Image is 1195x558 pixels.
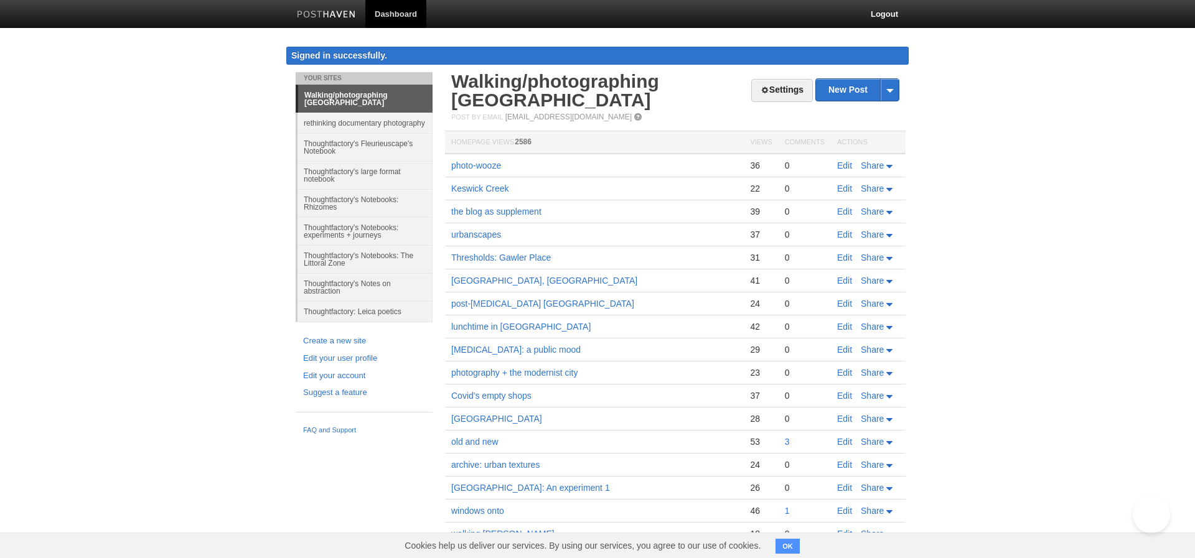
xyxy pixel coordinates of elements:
a: [GEOGRAPHIC_DATA] [451,414,542,424]
a: Thoughtfactory's Fleurieuscape's Notebook [298,133,433,161]
a: Edit [837,483,852,493]
div: 24 [750,298,772,309]
span: Share [861,230,884,239]
a: Edit [837,529,852,539]
span: Share [861,506,884,516]
div: 26 [750,482,772,493]
th: Comments [779,131,831,154]
div: 46 [750,505,772,516]
a: old and new [451,437,499,447]
div: 0 [785,275,825,286]
div: 28 [750,413,772,424]
div: 0 [785,229,825,240]
span: 2586 [515,137,532,146]
a: Thoughtfactory: Leica poetics [298,301,433,322]
a: photo-wooze [451,160,501,170]
span: Share [861,368,884,378]
a: lunchtime in [GEOGRAPHIC_DATA] [451,322,591,332]
span: Share [861,414,884,424]
div: 42 [750,321,772,332]
span: Cookies help us deliver our services. By using our services, you agree to our use of cookies. [392,533,773,558]
th: Actions [831,131,906,154]
div: 0 [785,183,825,194]
a: Edit [837,184,852,193]
a: Settings [751,79,813,102]
a: the blog as supplement [451,207,541,216]
a: Edit [837,160,852,170]
a: 1 [785,506,790,516]
a: Thoughtfactory's Notes on abstraction [298,273,433,301]
a: Suggest a feature [303,386,425,399]
a: Walking/photographing [GEOGRAPHIC_DATA] [451,71,659,110]
span: Share [861,160,884,170]
div: 0 [785,298,825,309]
iframe: Help Scout Beacon - Open [1133,496,1170,533]
div: 22 [750,183,772,194]
a: walking [PERSON_NAME] [451,529,555,539]
div: 18 [750,528,772,539]
a: Edit [837,391,852,401]
span: Share [861,391,884,401]
a: post-[MEDICAL_DATA] [GEOGRAPHIC_DATA] [451,299,634,309]
a: Thoughtfactory's Notebooks: experiments + journeys [298,217,433,245]
span: Share [861,207,884,216]
div: 0 [785,206,825,217]
span: Share [861,299,884,309]
a: Edit [837,506,852,516]
a: Covid's empty shops [451,391,532,401]
th: Views [744,131,778,154]
a: Edit [837,345,852,355]
span: Share [861,529,884,539]
a: urbanscapes [451,230,501,239]
span: Share [861,253,884,263]
div: 0 [785,528,825,539]
div: 0 [785,344,825,355]
a: photography + the modernist city [451,368,578,378]
a: Edit [837,368,852,378]
div: 0 [785,252,825,263]
span: Share [861,483,884,493]
a: FAQ and Support [303,425,425,436]
a: Create a new site [303,335,425,348]
div: 0 [785,413,825,424]
span: Share [861,345,884,355]
div: 37 [750,229,772,240]
div: 53 [750,436,772,447]
div: 0 [785,321,825,332]
a: Edit [837,230,852,239]
a: windows onto [451,506,504,516]
a: Thoughtfactory's Notebooks: The Littoral Zone [298,245,433,273]
div: 24 [750,459,772,470]
a: archive: urban textures [451,460,540,470]
a: Edit [837,299,852,309]
a: Edit [837,276,852,286]
span: Post by Email [451,113,503,121]
a: Edit [837,460,852,470]
img: Posthaven-bar [297,11,356,20]
span: Share [861,322,884,332]
a: Edit your user profile [303,352,425,365]
a: Walking/photographing [GEOGRAPHIC_DATA] [298,85,433,113]
li: Your Sites [296,72,433,85]
a: [GEOGRAPHIC_DATA], [GEOGRAPHIC_DATA] [451,276,637,286]
a: 3 [785,437,790,447]
span: Share [861,276,884,286]
button: OK [776,539,800,554]
a: Edit your account [303,370,425,383]
div: 41 [750,275,772,286]
a: Keswick Creek [451,184,509,193]
span: Share [861,460,884,470]
a: [MEDICAL_DATA]: a public mood [451,345,581,355]
a: Edit [837,322,852,332]
th: Homepage Views [445,131,744,154]
a: Thresholds: Gawler Place [451,253,551,263]
div: 0 [785,482,825,493]
div: 39 [750,206,772,217]
div: Signed in successfully. [286,47,909,65]
div: 23 [750,367,772,378]
a: Edit [837,414,852,424]
a: [EMAIL_ADDRESS][DOMAIN_NAME] [505,113,632,121]
div: 36 [750,160,772,171]
a: rethinking documentary photography [298,113,433,133]
span: Share [861,437,884,447]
